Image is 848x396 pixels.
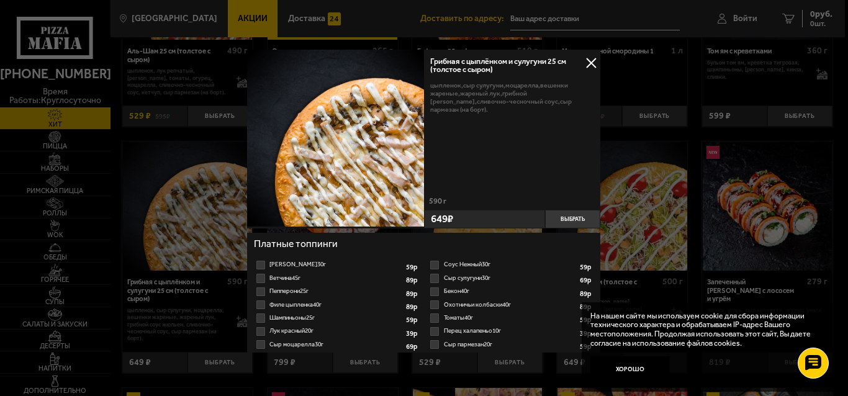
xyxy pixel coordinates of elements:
[580,343,594,350] strong: 59 р
[580,330,594,337] strong: 39 р
[255,237,593,253] h4: Платные топпинги
[580,304,594,310] strong: 89 р
[406,290,420,297] strong: 89 р
[428,272,593,285] li: Сыр сулугуни
[431,81,594,114] p: цыпленок, сыр сулугуни, моцарелла, вешенки жареные, жареный лук, грибной [PERSON_NAME], сливочно-...
[428,285,593,298] li: Бекон
[255,338,420,351] li: Сыр моцарелла
[406,264,420,271] strong: 59 р
[428,351,593,364] label: Грибной соус 50г
[590,312,819,348] p: На нашем сайте мы используем cookie для сбора информации технического характера и обрабатываем IP...
[428,338,593,351] li: Сыр пармезан
[406,330,420,337] strong: 39 р
[428,325,593,338] li: Перец халапеньо
[255,312,420,325] label: Шампиньоны 25г
[255,299,420,312] li: Филе цыпленка
[406,304,420,310] strong: 89 р
[424,197,601,210] div: 590 г
[590,356,670,383] button: Хорошо
[428,272,593,285] label: Сыр сулугуни 30г
[255,272,420,285] li: Ветчина
[247,50,424,227] img: Грибная с цыплёнком и сулугуни 25 см (толстое с сыром)
[428,299,593,312] li: Охотничьи колбаски
[428,312,593,325] label: Томаты 40г
[580,317,594,323] strong: 59 р
[255,285,420,298] label: Пепперони 25г
[580,277,594,284] strong: 69 р
[428,325,593,338] label: Перец халапеньо 10г
[428,312,593,325] li: Томаты
[428,285,593,298] label: Бекон 40г
[255,285,420,298] li: Пепперони
[428,258,593,271] label: Соус Нежный 30г
[428,258,593,271] li: Соус Нежный
[428,338,593,351] label: Сыр пармезан 20г
[255,325,420,338] label: Лук красный 20г
[255,312,420,325] li: Шампиньоны
[431,214,453,224] span: 649 ₽
[545,210,601,228] button: Выбрать
[428,299,593,312] label: Охотничьи колбаски 40г
[580,290,594,297] strong: 89 р
[406,343,420,350] strong: 69 р
[255,351,420,364] li: Соус для пиццы
[255,338,420,351] label: Сыр моцарелла 30г
[255,351,420,364] label: Соус для пиццы 50г
[255,272,420,285] label: Ветчина 45г
[428,351,593,364] li: Грибной соус
[431,58,594,74] h3: Грибная с цыплёнком и сулугуни 25 см (толстое с сыром)
[255,258,420,271] label: [PERSON_NAME] 30г
[580,264,594,271] strong: 59 р
[406,277,420,284] strong: 89 р
[406,317,420,323] strong: 59 р
[255,258,420,271] li: Соус Деликатес
[255,325,420,338] li: Лук красный
[255,299,420,312] label: Филе цыпленка 40г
